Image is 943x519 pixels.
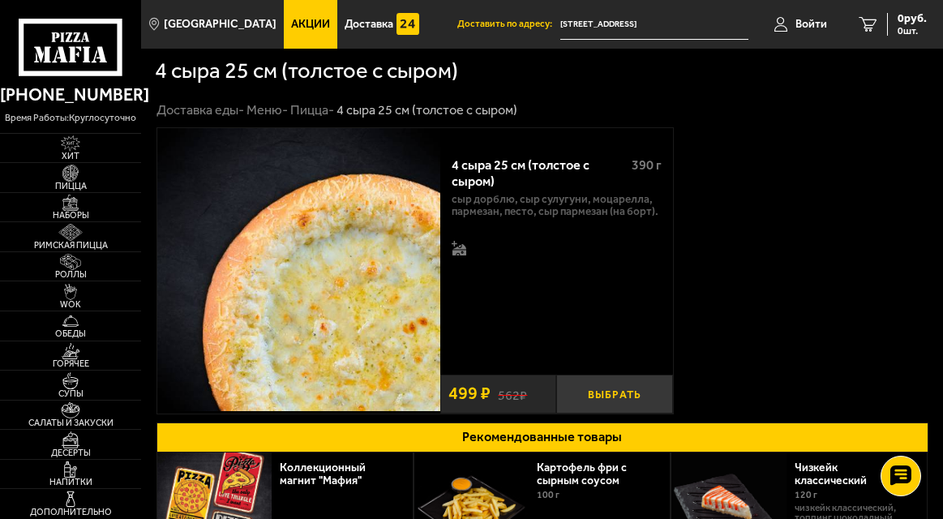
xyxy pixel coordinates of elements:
[457,19,560,29] span: Доставить по адресу:
[795,19,827,30] span: Войти
[280,461,376,487] a: Коллекционный магнит "Мафия"
[795,489,817,500] span: 120 г
[795,461,881,487] a: Чизкейк классический
[452,193,662,217] p: сыр дорблю, сыр сулугуни, моцарелла, пармезан, песто, сыр пармезан (на борт).
[452,157,619,189] div: 4 сыра 25 см (толстое с сыром)
[498,387,527,402] s: 562 ₽
[157,128,441,414] a: 4 сыра 25 см (толстое с сыром)
[345,19,393,30] span: Доставка
[556,375,672,414] button: Выбрать
[291,19,330,30] span: Акции
[290,102,334,118] a: Пицца-
[246,102,288,118] a: Меню-
[448,385,491,403] span: 499 ₽
[156,102,244,118] a: Доставка еды-
[396,13,418,35] img: 15daf4d41897b9f0e9f617042186c801.svg
[155,60,458,82] h1: 4 сыра 25 см (толстое с сыром)
[157,128,441,412] img: 4 сыра 25 см (толстое с сыром)
[537,489,559,500] span: 100 г
[336,101,517,118] div: 4 сыра 25 см (толстое с сыром)
[560,10,749,40] input: Ваш адрес доставки
[164,19,276,30] span: [GEOGRAPHIC_DATA]
[156,422,928,452] button: Рекомендованные товары
[898,13,927,24] span: 0 руб.
[537,461,634,487] a: Картофель фри с сырным соусом
[898,26,927,36] span: 0 шт.
[632,157,662,173] span: 390 г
